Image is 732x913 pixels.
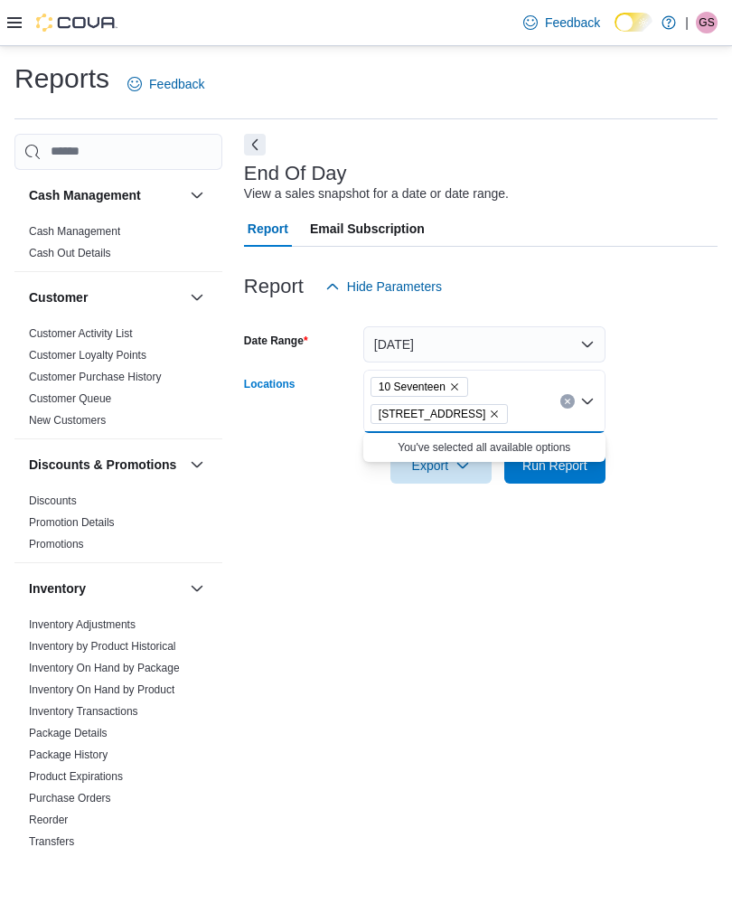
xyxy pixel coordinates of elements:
[14,221,222,271] div: Cash Management
[14,61,109,97] h1: Reports
[186,184,208,206] button: Cash Management
[186,454,208,475] button: Discounts & Promotions
[29,727,108,739] a: Package Details
[29,792,111,805] a: Purchase Orders
[244,377,296,391] label: Locations
[244,184,509,203] div: View a sales snapshot for a date or date range.
[390,447,492,484] button: Export
[310,211,425,247] span: Email Subscription
[29,835,74,848] a: Transfers
[120,66,211,102] a: Feedback
[449,381,460,392] button: Remove 10 Seventeen from selection in this group
[560,394,575,409] button: Clear input
[29,748,108,761] a: Package History
[318,268,449,305] button: Hide Parameters
[29,814,68,826] a: Reorder
[244,276,304,297] h3: Report
[29,494,77,507] a: Discounts
[186,578,208,599] button: Inventory
[149,75,204,93] span: Feedback
[29,579,183,598] button: Inventory
[244,334,308,348] label: Date Range
[29,456,176,474] h3: Discounts & Promotions
[615,13,652,32] input: Dark Mode
[29,456,183,474] button: Discounts & Promotions
[29,225,120,238] a: Cash Management
[522,456,587,475] span: Run Report
[29,516,115,529] a: Promotion Details
[580,394,595,409] button: Close list of options
[244,163,347,184] h3: End Of Day
[14,323,222,438] div: Customer
[244,134,266,155] button: Next
[401,447,481,484] span: Export
[29,770,123,783] a: Product Expirations
[685,12,689,33] p: |
[363,326,605,362] button: [DATE]
[36,14,117,32] img: Cova
[29,186,183,204] button: Cash Management
[29,288,88,306] h3: Customer
[29,618,136,631] a: Inventory Adjustments
[699,12,714,33] span: GS
[347,278,442,296] span: Hide Parameters
[615,32,615,33] span: Dark Mode
[371,377,468,397] span: 10 Seventeen
[379,405,486,423] span: [STREET_ADDRESS]
[371,440,598,455] p: You've selected all available options
[29,705,138,718] a: Inventory Transactions
[29,538,84,551] a: Promotions
[29,414,106,427] a: New Customers
[248,211,288,247] span: Report
[29,640,176,653] a: Inventory by Product Historical
[29,371,162,383] a: Customer Purchase History
[504,447,605,484] button: Run Report
[29,683,174,696] a: Inventory On Hand by Product
[29,327,133,340] a: Customer Activity List
[29,247,111,259] a: Cash Out Details
[29,392,111,405] a: Customer Queue
[29,186,141,204] h3: Cash Management
[379,378,446,396] span: 10 Seventeen
[14,490,222,562] div: Discounts & Promotions
[696,12,718,33] div: Griffen Serre
[29,288,183,306] button: Customer
[14,614,222,860] div: Inventory
[371,404,509,424] span: 571 Notre Dame Street Suite A
[29,349,146,362] a: Customer Loyalty Points
[545,14,600,32] span: Feedback
[29,662,180,674] a: Inventory On Hand by Package
[516,5,607,41] a: Feedback
[186,287,208,308] button: Customer
[29,579,86,598] h3: Inventory
[489,409,500,419] button: Remove 571 Notre Dame Street Suite A from selection in this group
